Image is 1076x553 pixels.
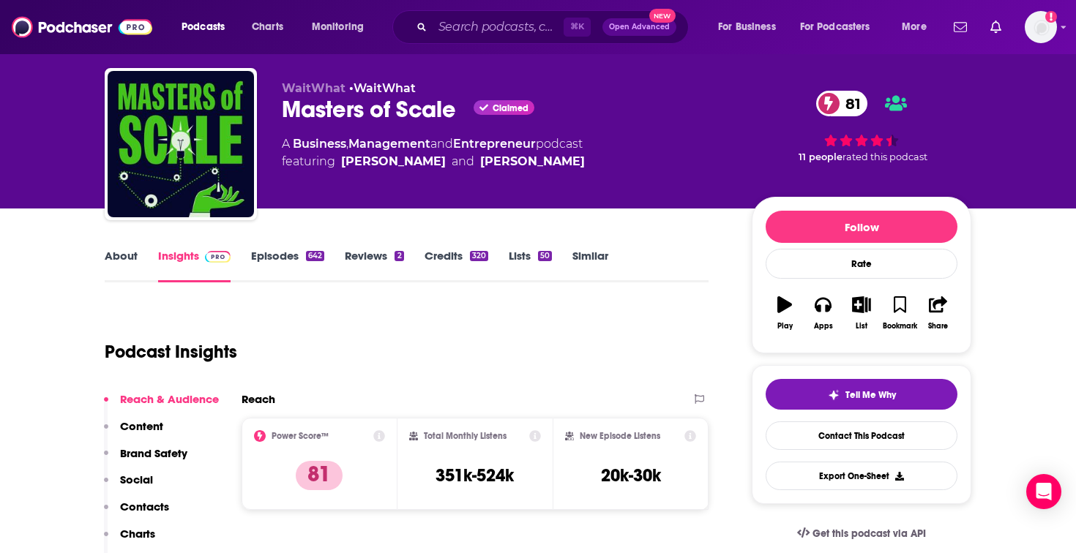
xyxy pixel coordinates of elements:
[104,446,187,473] button: Brand Safety
[814,322,833,331] div: Apps
[104,473,153,500] button: Social
[296,461,343,490] p: 81
[104,500,169,527] button: Contacts
[752,81,971,172] div: 81 11 peoplerated this podcast
[158,249,231,282] a: InsightsPodchaser Pro
[881,287,919,339] button: Bookmark
[354,81,416,95] a: WaitWhat
[282,81,345,95] span: WaitWhat
[883,322,917,331] div: Bookmark
[601,464,661,486] h3: 20k-30k
[649,9,676,23] span: New
[580,431,660,441] h2: New Episode Listens
[766,249,957,279] div: Rate
[424,431,507,441] h2: Total Monthly Listens
[205,251,231,263] img: Podchaser Pro
[108,71,254,217] img: Masters of Scale
[120,446,187,460] p: Brand Safety
[777,322,793,331] div: Play
[104,419,163,446] button: Content
[785,516,938,552] a: Get this podcast via API
[282,135,585,170] div: A podcast
[928,322,948,331] div: Share
[252,17,283,37] span: Charts
[293,137,346,151] a: Business
[302,15,383,39] button: open menu
[985,15,1007,39] a: Show notifications dropdown
[425,249,488,282] a: Credits320
[845,389,896,401] span: Tell Me Why
[1025,11,1057,43] img: User Profile
[1026,474,1061,509] div: Open Intercom Messenger
[919,287,957,339] button: Share
[395,251,403,261] div: 2
[282,153,585,170] span: featuring
[572,249,608,282] a: Similar
[948,15,973,39] a: Show notifications dropdown
[892,15,945,39] button: open menu
[251,249,324,282] a: Episodes642
[312,17,364,37] span: Monitoring
[341,153,446,170] a: Reid Hoffman
[480,153,585,170] a: Bob Safian
[493,105,528,112] span: Claimed
[800,17,870,37] span: For Podcasters
[1045,11,1057,23] svg: Add a profile image
[345,249,403,282] a: Reviews2
[538,251,552,261] div: 50
[436,464,514,486] h3: 351k-524k
[430,137,453,151] span: and
[406,10,703,44] div: Search podcasts, credits, & more...
[349,81,416,95] span: •
[831,91,868,116] span: 81
[708,15,794,39] button: open menu
[348,137,430,151] a: Management
[1025,11,1057,43] span: Logged in as MDutt35
[902,17,927,37] span: More
[812,527,926,540] span: Get this podcast via API
[564,18,591,37] span: ⌘ K
[828,389,840,401] img: tell me why sparkle
[602,18,676,36] button: Open AdvancedNew
[120,392,219,406] p: Reach & Audience
[843,151,927,162] span: rated this podcast
[791,15,892,39] button: open menu
[816,91,868,116] a: 81
[453,137,536,151] a: Entrepreneur
[272,431,329,441] h2: Power Score™
[718,17,776,37] span: For Business
[105,341,237,363] h1: Podcast Insights
[120,473,153,486] p: Social
[766,421,957,450] a: Contact This Podcast
[609,23,670,31] span: Open Advanced
[171,15,244,39] button: open menu
[182,17,225,37] span: Podcasts
[120,527,155,541] p: Charts
[1025,11,1057,43] button: Show profile menu
[12,13,152,41] img: Podchaser - Follow, Share and Rate Podcasts
[470,251,488,261] div: 320
[242,392,275,406] h2: Reach
[242,15,292,39] a: Charts
[306,251,324,261] div: 642
[433,15,564,39] input: Search podcasts, credits, & more...
[843,287,881,339] button: List
[509,249,552,282] a: Lists50
[452,153,474,170] span: and
[766,462,957,490] button: Export One-Sheet
[856,322,867,331] div: List
[766,287,804,339] button: Play
[105,249,138,282] a: About
[799,151,843,162] span: 11 people
[804,287,842,339] button: Apps
[766,211,957,243] button: Follow
[120,500,169,513] p: Contacts
[766,379,957,410] button: tell me why sparkleTell Me Why
[104,392,219,419] button: Reach & Audience
[120,419,163,433] p: Content
[346,137,348,151] span: ,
